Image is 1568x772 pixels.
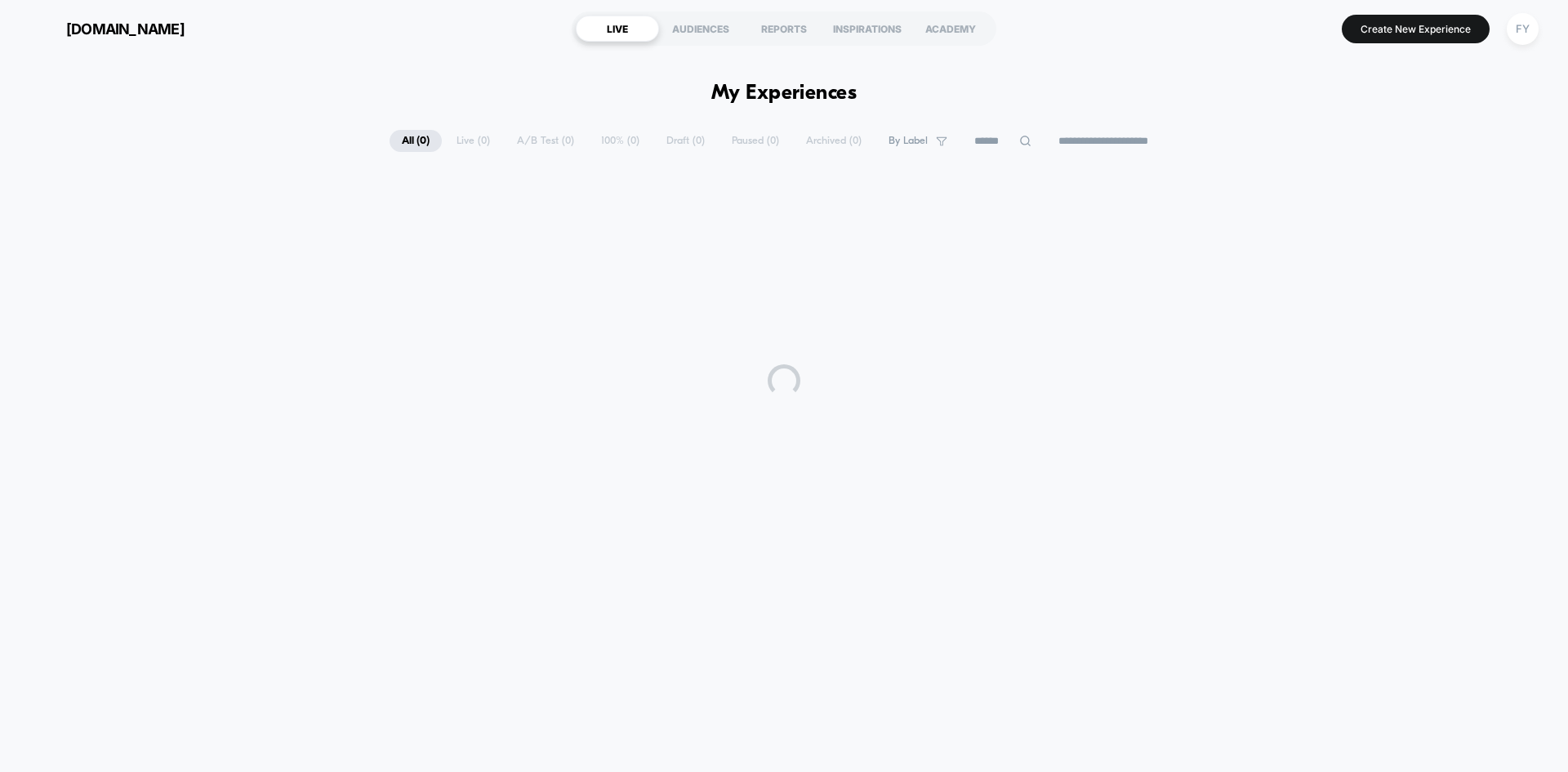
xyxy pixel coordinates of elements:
div: REPORTS [742,16,826,42]
div: INSPIRATIONS [826,16,909,42]
span: All ( 0 ) [390,130,442,152]
div: LIVE [576,16,659,42]
span: [DOMAIN_NAME] [66,20,185,38]
div: FY [1507,13,1539,45]
button: [DOMAIN_NAME] [24,16,189,42]
div: ACADEMY [909,16,992,42]
button: Create New Experience [1342,15,1490,43]
span: By Label [889,135,928,147]
h1: My Experiences [711,82,857,105]
button: FY [1502,12,1543,46]
div: AUDIENCES [659,16,742,42]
